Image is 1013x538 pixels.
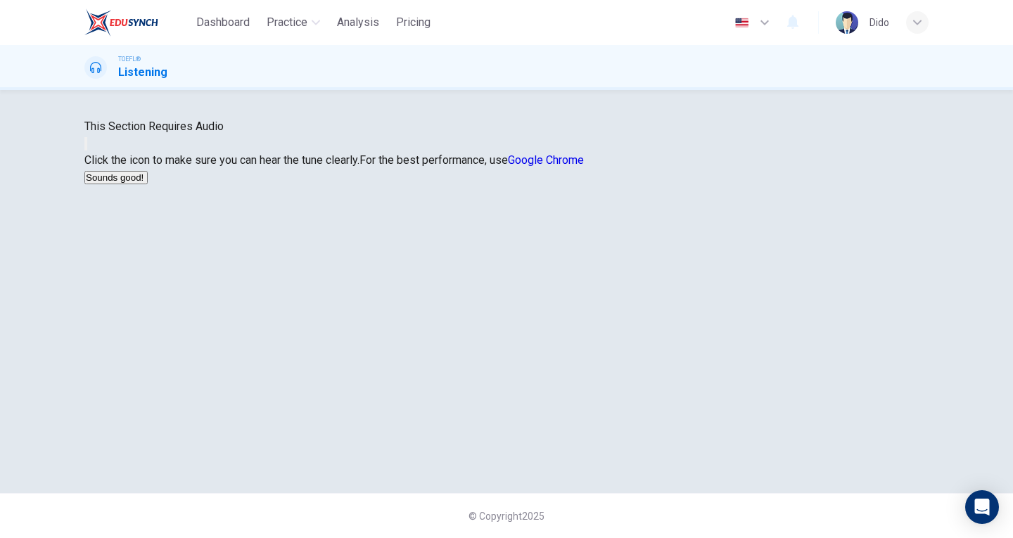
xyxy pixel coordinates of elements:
button: Practice [261,10,326,35]
a: EduSynch logo [84,8,191,37]
span: Dashboard [196,14,250,31]
span: TOEFL® [118,54,141,64]
a: Google Chrome [508,153,584,167]
span: © Copyright 2025 [469,511,544,522]
h1: Listening [118,64,167,81]
img: EduSynch logo [84,8,158,37]
img: Profile picture [836,11,858,34]
div: Dido [869,14,889,31]
img: en [733,18,751,28]
span: Analysis [337,14,379,31]
span: Click the icon to make sure you can hear the tune clearly. [84,153,359,167]
span: Practice [267,14,307,31]
button: Pricing [390,10,436,35]
button: Analysis [331,10,385,35]
span: For the best performance, use [359,153,584,167]
button: Dashboard [191,10,255,35]
div: Open Intercom Messenger [965,490,999,524]
button: Sounds good! [84,171,148,184]
span: Pricing [396,14,431,31]
span: This Section Requires Audio [84,120,224,133]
